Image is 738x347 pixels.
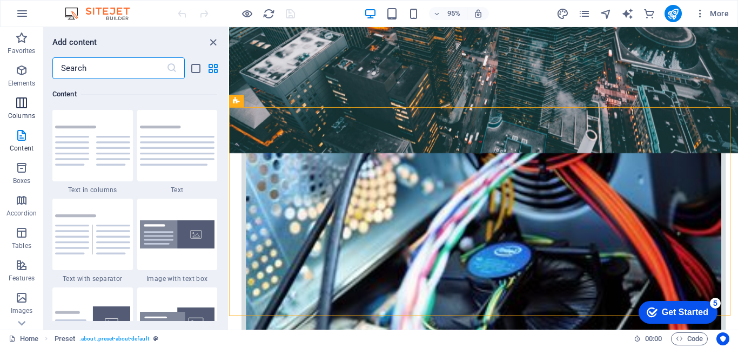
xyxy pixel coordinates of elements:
button: grid-view [206,62,219,75]
div: 5 [80,2,91,13]
span: 00 00 [645,332,662,345]
p: Features [9,274,35,283]
p: Content [10,144,33,153]
img: text-with-separator.svg [55,214,130,254]
i: This element is a customizable preset [153,336,158,342]
span: Click to select. Double-click to edit [55,332,76,345]
button: reload [262,7,275,20]
button: design [556,7,569,20]
img: Editor Logo [62,7,143,20]
i: Navigator [600,8,612,20]
p: Elements [8,79,36,88]
i: AI Writer [621,8,634,20]
i: Commerce [643,8,655,20]
span: Text [137,186,218,194]
p: Columns [8,112,35,120]
i: Pages (Ctrl+Alt+S) [578,8,591,20]
p: Accordion [6,209,37,218]
span: . about .preset-about-default [79,332,149,345]
h6: Session time [634,332,662,345]
p: Tables [12,241,31,250]
div: Text [137,110,218,194]
img: image-with-text-box.svg [140,220,215,249]
img: text.svg [140,126,215,166]
div: Text in columns [52,110,133,194]
nav: breadcrumb [55,332,158,345]
button: close panel [206,36,219,49]
img: text-with-image-v4.svg [55,306,130,340]
div: Get Started [32,12,78,22]
span: More [695,8,729,19]
button: 95% [429,7,467,20]
button: commerce [643,7,656,20]
span: Text in columns [52,186,133,194]
span: Image with text box [137,274,218,283]
a: Click to cancel selection. Double-click to open Pages [9,332,38,345]
i: Design (Ctrl+Alt+Y) [556,8,569,20]
p: Images [11,306,33,315]
span: Text with separator [52,274,133,283]
div: Image with text box [137,199,218,283]
h6: Add content [52,36,97,49]
button: list-view [189,62,202,75]
button: Usercentrics [716,332,729,345]
button: More [690,5,733,22]
img: text-in-columns.svg [55,126,130,166]
h6: 95% [445,7,462,20]
p: Favorites [8,47,35,55]
span: : [653,335,654,343]
button: Click here to leave preview mode and continue editing [240,7,253,20]
i: Reload page [263,8,275,20]
span: Code [676,332,703,345]
button: Code [671,332,708,345]
button: navigator [600,7,613,20]
p: Boxes [13,176,31,185]
button: pages [578,7,591,20]
div: Text with separator [52,199,133,283]
input: Search [52,57,166,79]
i: Publish [667,8,679,20]
img: text-image-overlap.svg [140,307,215,339]
div: Get Started 5 items remaining, 0% complete [9,5,88,28]
h6: Content [52,88,217,101]
i: On resize automatically adjust zoom level to fit chosen device. [473,9,483,18]
button: publish [665,5,682,22]
button: text_generator [621,7,634,20]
